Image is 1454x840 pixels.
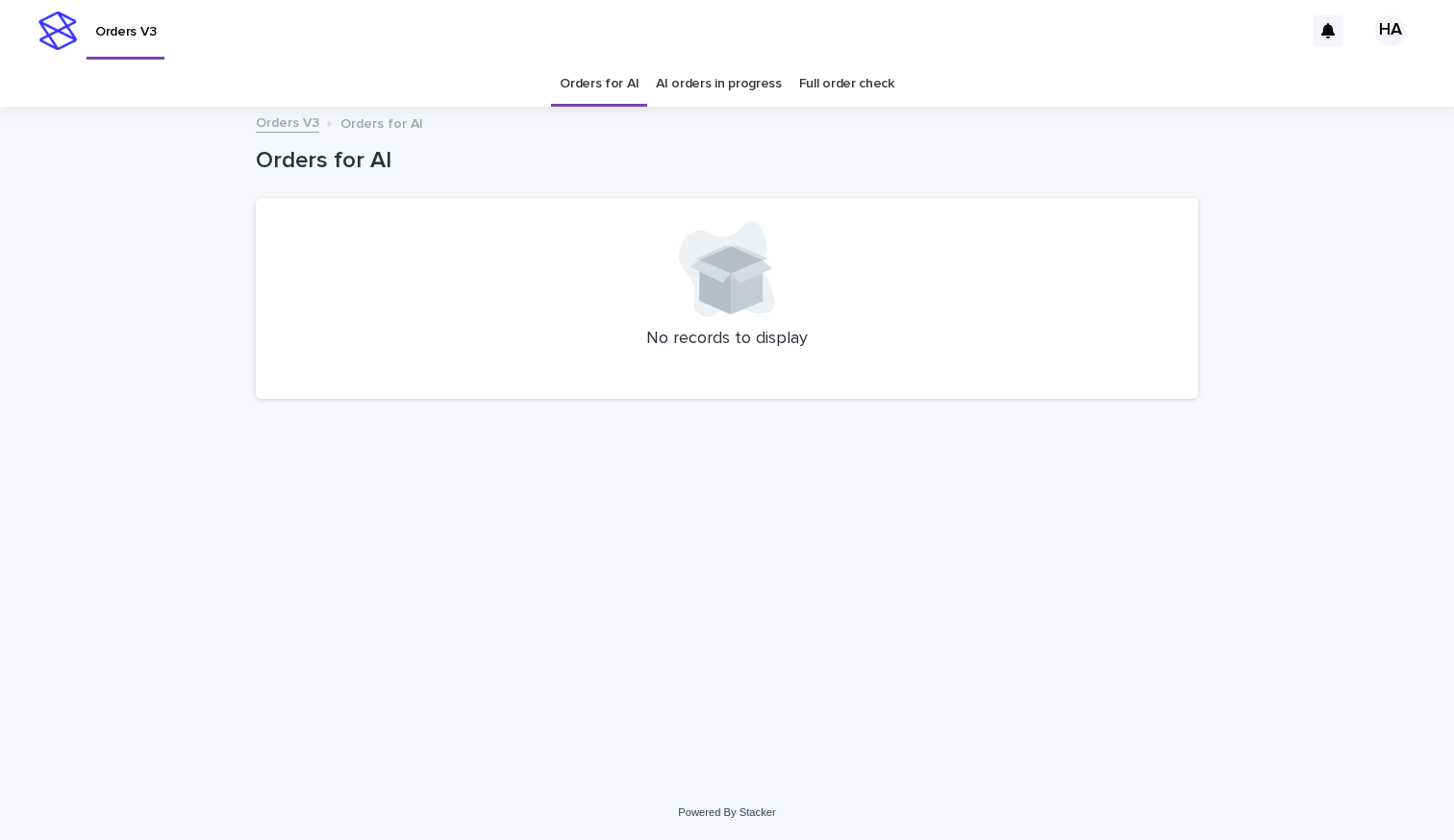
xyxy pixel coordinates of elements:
p: No records to display [279,329,1175,350]
div: HA [1375,15,1406,46]
a: Powered By Stacker [678,806,775,818]
a: Orders V3 [256,111,319,133]
h1: Orders for AI [256,147,1198,175]
a: AI orders in progress [656,62,782,107]
a: Orders for AI [560,62,639,107]
p: Orders for AI [340,111,423,133]
a: Full order check [799,62,894,107]
img: stacker-logo-s-only.png [38,12,77,50]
